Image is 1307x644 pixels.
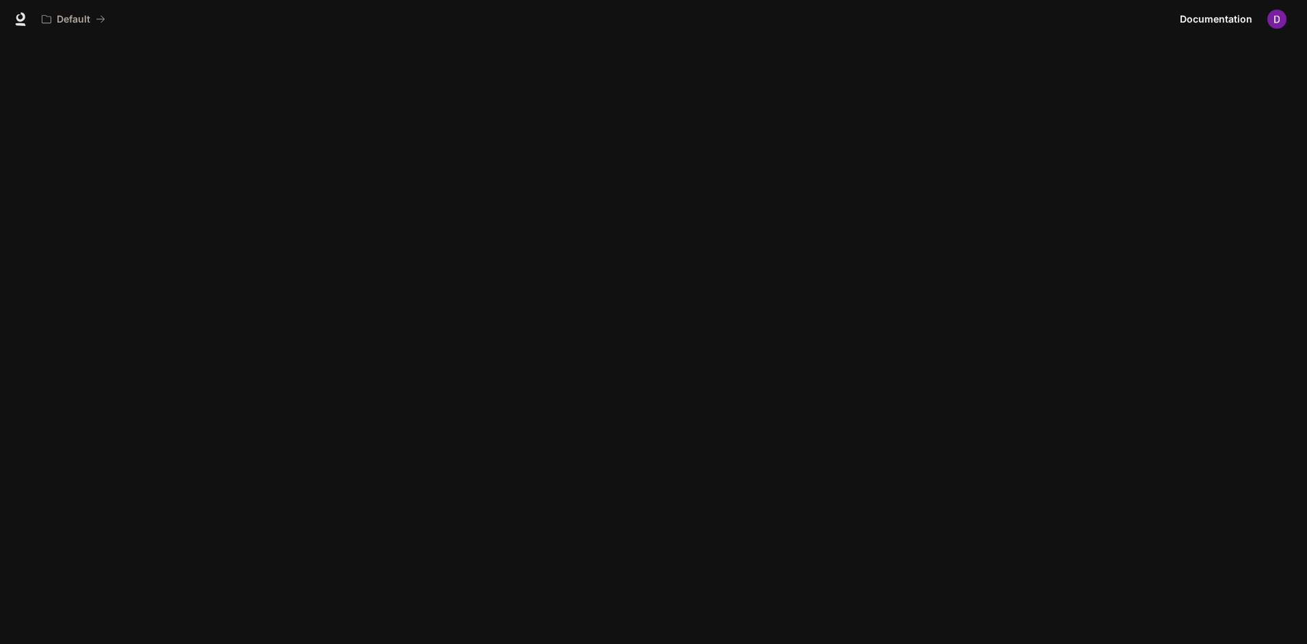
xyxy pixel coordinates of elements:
[57,14,90,25] p: Default
[36,5,111,33] button: All workspaces
[1180,11,1252,28] span: Documentation
[1174,5,1258,33] a: Documentation
[1267,10,1286,29] img: User avatar
[1263,5,1291,33] button: User avatar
